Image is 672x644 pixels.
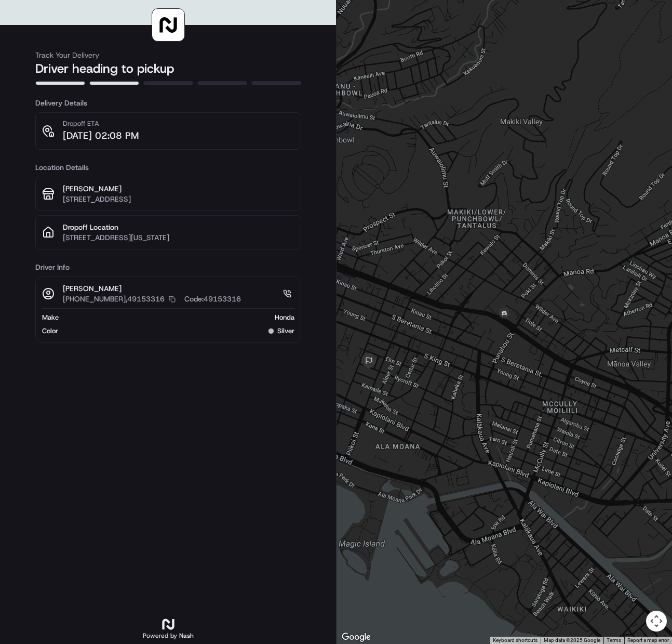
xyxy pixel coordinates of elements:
button: Map camera controls [646,611,667,632]
h2: Powered by [143,632,194,640]
span: silver [277,326,294,336]
p: [PHONE_NUMBER],49153316 [63,294,165,304]
p: [PERSON_NAME] [63,283,241,294]
p: Dropoff Location [63,222,294,232]
span: Color [42,326,58,336]
h2: Driver heading to pickup [35,60,301,77]
p: [DATE] 02:08 PM [63,128,139,143]
span: Make [42,313,59,322]
a: Terms (opens in new tab) [607,637,621,643]
p: Code: 49153316 [184,294,241,304]
h3: Delivery Details [35,98,301,108]
img: Google [339,630,373,644]
span: Nash [179,632,194,640]
span: Honda [275,313,294,322]
p: [PERSON_NAME] [63,183,294,194]
h3: Location Details [35,162,301,173]
a: Report a map error [627,637,669,643]
p: [STREET_ADDRESS][US_STATE] [63,232,294,243]
h3: Driver Info [35,262,301,272]
a: Open this area in Google Maps (opens a new window) [339,630,373,644]
button: Keyboard shortcuts [493,637,537,644]
p: [STREET_ADDRESS] [63,194,294,204]
span: Map data ©2025 Google [544,637,600,643]
p: Dropoff ETA [63,119,139,128]
h3: Track Your Delivery [35,50,301,60]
